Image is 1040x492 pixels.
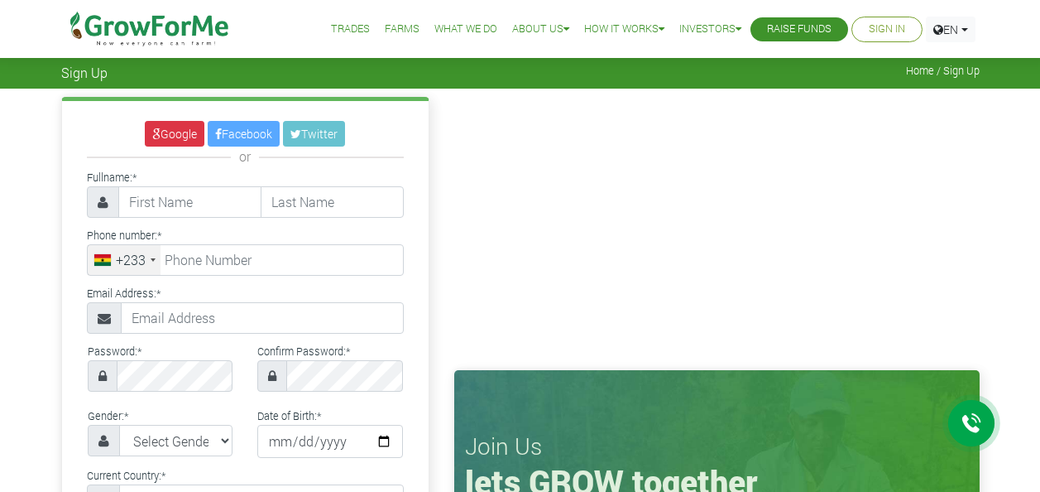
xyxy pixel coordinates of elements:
[906,65,980,77] span: Home / Sign Up
[434,21,497,38] a: What We Do
[869,21,905,38] a: Sign In
[88,245,161,275] div: Ghana (Gaana): +233
[465,432,969,461] h3: Join Us
[88,344,141,359] label: Password:
[512,21,569,38] a: About Us
[331,21,370,38] a: Trades
[87,228,161,244] label: Phone number:
[118,186,261,218] input: First Name
[385,21,419,38] a: Farms
[679,21,741,38] a: Investors
[87,286,161,301] label: Email Address:
[87,244,404,276] input: Phone Number
[584,21,664,38] a: How it Works
[257,344,350,359] label: Confirm Password:
[145,121,204,147] a: Google
[88,408,128,424] label: Gender:
[767,21,832,38] a: Raise Funds
[926,17,975,42] a: EN
[261,186,404,218] input: Last Name
[87,468,165,484] label: Current Country:
[116,250,146,270] div: +233
[87,147,404,166] div: or
[121,302,404,334] input: Email Address
[257,408,321,424] label: Date of Birth:
[87,170,137,186] label: Fullname:
[61,65,108,80] span: Sign Up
